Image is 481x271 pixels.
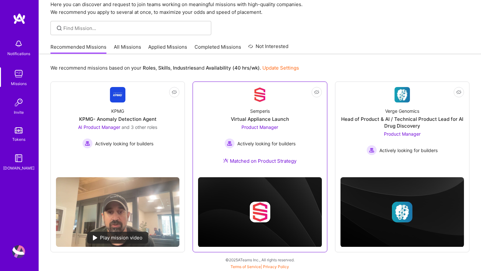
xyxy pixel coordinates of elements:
a: Completed Missions [195,44,241,54]
a: Applied Missions [148,44,187,54]
span: Actively looking for builders [95,140,153,147]
div: Invite [14,109,24,116]
a: Company LogoSemperisVirtual Appliance LaunchProduct Manager Actively looking for buildersActively... [198,87,322,172]
img: User Avatar [12,245,25,258]
b: Industries [173,65,196,71]
div: [DOMAIN_NAME] [3,165,34,171]
img: Company Logo [395,87,410,102]
img: Actively looking for builders [224,138,235,149]
img: cover [340,177,464,247]
a: Not Interested [248,43,288,54]
i: icon EyeClosed [172,90,177,95]
div: KPMG [111,108,124,114]
img: No Mission [56,177,179,247]
p: Here you can discover and request to join teams working on meaningful missions with high-quality ... [50,1,469,16]
span: and 3 other roles [122,124,157,130]
p: We recommend missions based on your , , and . [50,64,299,71]
a: Recommended Missions [50,44,106,54]
div: Missions [11,80,27,87]
img: play [93,235,97,240]
span: Actively looking for builders [237,140,295,147]
span: Product Manager [241,124,278,130]
div: Head of Product & AI / Technical Product Lead for AI Drug Discovery [340,116,464,129]
img: Company logo [250,202,270,222]
img: guide book [12,152,25,165]
img: Company logo [392,202,413,222]
a: Privacy Policy [263,264,289,269]
a: Terms of Service [231,264,261,269]
span: AI Product Manager [78,124,120,130]
img: tokens [15,127,23,133]
img: Actively looking for builders [82,138,93,149]
a: Update Settings [262,65,299,71]
input: Find Mission... [63,25,206,32]
div: © 2025 ATeams Inc., All rights reserved. [39,252,481,268]
div: Matched on Product Strategy [223,158,296,164]
div: Notifications [7,50,30,57]
img: teamwork [12,67,25,80]
b: Roles [143,65,156,71]
div: Virtual Appliance Launch [231,116,289,122]
div: Play mission video [87,232,148,244]
span: Actively looking for builders [379,147,438,154]
a: User Avatar [11,245,27,258]
span: | [231,264,289,269]
img: bell [12,37,25,50]
i: icon EyeClosed [456,90,461,95]
img: Actively looking for builders [367,145,377,155]
div: Verge Genomics [385,108,419,114]
img: Ateam Purple Icon [223,158,228,163]
a: Company LogoVerge GenomicsHead of Product & AI / Technical Product Lead for AI Drug DiscoveryProd... [340,87,464,164]
span: Product Manager [384,131,421,137]
b: Skills [158,65,170,71]
a: All Missions [114,44,141,54]
div: Semperis [250,108,270,114]
img: Company Logo [252,87,268,102]
i: icon SearchGrey [56,24,63,32]
img: logo [13,13,26,24]
b: Availability (40 hrs/wk) [206,65,260,71]
a: Company LogoKPMGKPMG- Anomaly Detection AgentAI Product Manager and 3 other rolesActively looking... [56,87,179,172]
img: Invite [12,96,25,109]
i: icon EyeClosed [314,90,319,95]
img: Company Logo [110,87,125,102]
div: Tokens [12,136,25,143]
img: cover [198,177,322,247]
div: KPMG- Anomaly Detection Agent [79,116,157,122]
